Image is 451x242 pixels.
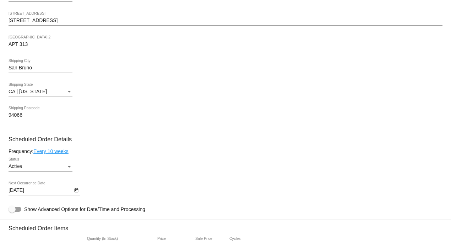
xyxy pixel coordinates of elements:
[9,65,72,71] input: Shipping City
[9,89,72,95] mat-select: Shipping State
[9,148,442,154] div: Frequency:
[9,220,442,232] h3: Scheduled Order Items
[24,206,145,213] span: Show Advanced Options for Date/Time and Processing
[9,164,72,169] mat-select: Status
[9,42,442,47] input: Shipping Street 2
[9,163,22,169] span: Active
[72,186,80,194] button: Open calendar
[9,89,47,94] span: CA | [US_STATE]
[33,148,69,154] a: Every 10 weeks
[9,136,442,143] h3: Scheduled Order Details
[9,188,72,193] input: Next Occurrence Date
[9,18,442,23] input: Shipping Street 1
[9,112,72,118] input: Shipping Postcode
